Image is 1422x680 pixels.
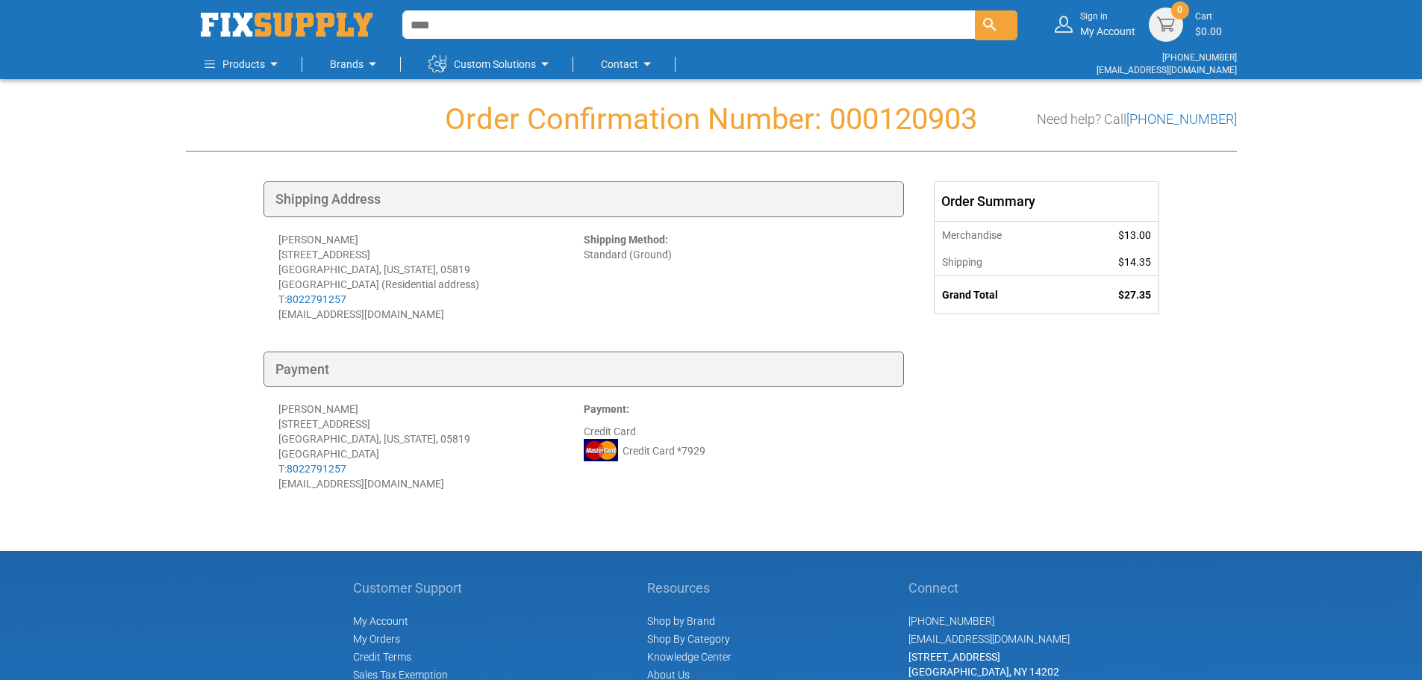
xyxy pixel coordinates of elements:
[1037,112,1237,127] h3: Need help? Call
[584,403,629,415] strong: Payment:
[201,13,372,37] a: store logo
[1162,52,1237,63] a: [PHONE_NUMBER]
[1126,111,1237,127] a: [PHONE_NUMBER]
[647,633,730,645] a: Shop By Category
[353,615,408,627] span: My Account
[935,182,1159,221] div: Order Summary
[353,633,400,645] span: My Orders
[1118,289,1151,301] span: $27.35
[584,232,889,322] div: Standard (Ground)
[353,651,411,663] span: Credit Terms
[935,249,1071,276] th: Shipping
[1080,10,1135,38] div: My Account
[186,103,1237,136] h1: Order Confirmation Number: 000120903
[647,581,732,596] h5: Resources
[1195,25,1222,37] span: $0.00
[201,13,372,37] img: Fix Industrial Supply
[263,352,904,387] div: Payment
[942,289,998,301] strong: Grand Total
[908,633,1070,645] a: [EMAIL_ADDRESS][DOMAIN_NAME]
[287,463,346,475] a: 8022791257
[647,615,715,627] a: Shop by Brand
[584,402,889,491] div: Credit Card
[908,581,1070,596] h5: Connect
[1177,4,1182,16] span: 0
[623,443,705,458] span: Credit Card *7929
[1195,10,1222,23] small: Cart
[330,49,381,79] a: Brands
[1080,10,1135,23] small: Sign in
[353,581,470,596] h5: Customer Support
[278,232,584,322] div: [PERSON_NAME] [STREET_ADDRESS] [GEOGRAPHIC_DATA], [US_STATE], 05819 [GEOGRAPHIC_DATA] (Residentia...
[205,49,283,79] a: Products
[908,615,994,627] a: [PHONE_NUMBER]
[1118,256,1151,268] span: $14.35
[601,49,656,79] a: Contact
[584,234,668,246] strong: Shipping Method:
[647,651,732,663] a: Knowledge Center
[1097,65,1237,75] a: [EMAIL_ADDRESS][DOMAIN_NAME]
[908,651,1059,678] span: [STREET_ADDRESS] [GEOGRAPHIC_DATA], NY 14202
[428,49,554,79] a: Custom Solutions
[287,293,346,305] a: 8022791257
[278,402,584,491] div: [PERSON_NAME] [STREET_ADDRESS] [GEOGRAPHIC_DATA], [US_STATE], 05819 [GEOGRAPHIC_DATA] T: [EMAIL_A...
[584,439,618,461] img: MC
[935,221,1071,249] th: Merchandise
[1118,229,1151,241] span: $13.00
[263,181,904,217] div: Shipping Address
